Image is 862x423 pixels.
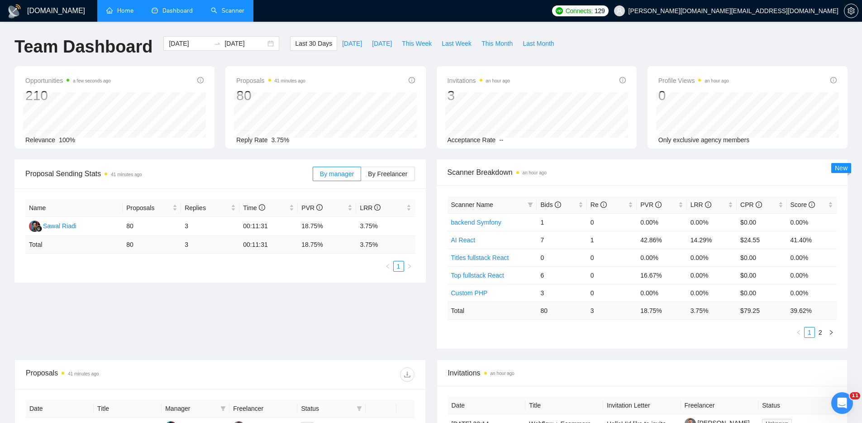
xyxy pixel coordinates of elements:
span: Acceptance Rate [448,136,496,144]
span: By manager [320,170,354,178]
td: 1 [587,231,637,249]
span: Connects: [566,6,593,16]
span: 3.75% [271,136,290,144]
li: 2 [815,327,826,338]
button: This Week [397,36,437,51]
td: 00:11:31 [239,236,298,254]
span: Bids [540,201,561,208]
button: right [404,261,415,272]
a: Custom PHP [451,289,488,297]
time: a few seconds ago [73,78,110,83]
a: 1 [805,327,814,337]
td: 3 [587,302,637,319]
a: homeHome [106,7,133,14]
a: setting [844,7,858,14]
span: to [214,40,221,47]
button: setting [844,4,858,18]
span: right [407,264,412,269]
td: $ 79.25 [737,302,786,319]
span: PVR [640,201,662,208]
span: filter [357,406,362,411]
td: 0.00% [637,213,686,231]
img: SR [29,221,40,232]
td: 80 [123,217,181,236]
td: 00:11:31 [239,217,298,236]
span: Score [791,201,815,208]
button: [DATE] [337,36,367,51]
span: CPR [740,201,762,208]
span: info-circle [197,77,204,83]
span: info-circle [756,202,762,208]
span: PVR [301,204,323,211]
input: Start date [169,38,210,48]
td: 0.00% [787,249,837,266]
span: Manager [165,404,217,413]
a: Titles fullstack React [451,254,509,261]
td: 0 [587,266,637,284]
th: Freelancer [229,400,297,418]
span: info-circle [316,204,323,211]
th: Date [26,400,94,418]
td: 0.00% [787,266,837,284]
li: 1 [804,327,815,338]
span: info-circle [809,202,815,208]
td: 42.86% [637,231,686,249]
div: 80 [236,87,305,104]
span: Profile Views [658,75,729,86]
span: By Freelancer [368,170,407,178]
time: 41 minutes ago [68,371,99,376]
span: info-circle [600,202,607,208]
span: Opportunities [25,75,111,86]
div: Sawal Riadi [43,221,76,231]
td: 1 [537,213,586,231]
button: [DATE] [367,36,397,51]
td: 0.00% [787,213,837,231]
td: 39.62 % [787,302,837,319]
span: Proposal Sending Stats [25,168,313,179]
span: New [835,164,848,172]
span: LRR [691,201,711,208]
th: Invitation Letter [603,397,681,414]
th: Replies [181,199,239,217]
span: Reply Rate [236,136,267,144]
li: 1 [393,261,404,272]
td: 3.75% [356,217,414,236]
span: info-circle [655,202,662,208]
td: 18.75 % [298,236,356,254]
h1: Team Dashboard [14,36,152,58]
img: gigradar-bm.png [36,226,42,232]
td: $0.00 [737,249,786,266]
td: 0 [587,213,637,231]
td: 7 [537,231,586,249]
span: info-circle [374,204,381,211]
li: Previous Page [793,327,804,338]
span: 129 [595,6,605,16]
a: 1 [394,261,404,271]
a: searchScanner [211,7,244,14]
span: Scanner Name [451,201,493,208]
a: SRSawal Riadi [29,222,76,229]
th: Proposals [123,199,181,217]
td: 0.00% [687,249,737,266]
td: 3 [181,217,239,236]
span: This Week [402,38,432,48]
th: Title [94,400,162,418]
td: 0 [587,249,637,266]
td: 0 [587,284,637,302]
li: Previous Page [382,261,393,272]
span: left [385,264,391,269]
time: an hour ago [523,170,547,175]
span: Last Month [523,38,554,48]
div: 0 [658,87,729,104]
td: 0.00% [687,213,737,231]
span: filter [355,402,364,415]
th: Freelancer [681,397,759,414]
td: 0.00% [787,284,837,302]
td: 0.00% [637,284,686,302]
span: user [616,8,623,14]
span: filter [220,406,226,411]
img: upwork-logo.png [556,7,563,14]
span: Invitations [448,75,510,86]
img: logo [7,4,22,19]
